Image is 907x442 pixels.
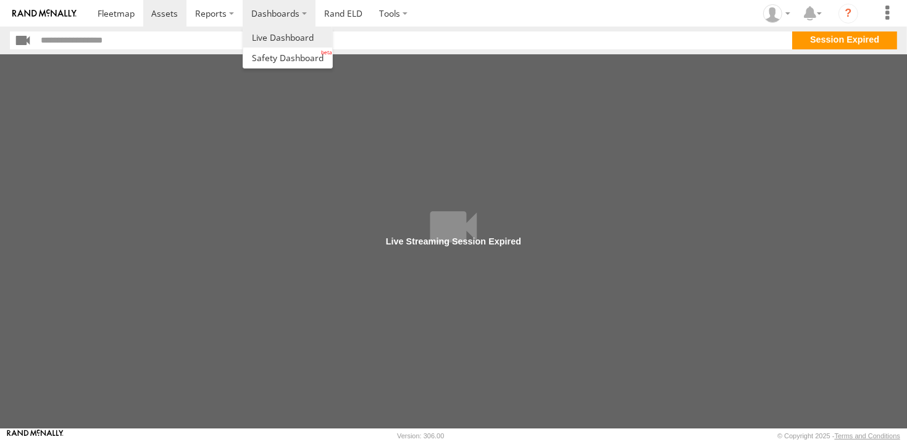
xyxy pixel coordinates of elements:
div: © Copyright 2025 - [777,432,900,440]
img: rand-logo.svg [12,9,77,18]
a: Visit our Website [7,430,64,442]
div: Victor Calcano Jr [759,4,795,23]
i: ? [838,4,858,23]
a: Terms and Conditions [835,432,900,440]
div: Version: 306.00 [397,432,444,440]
